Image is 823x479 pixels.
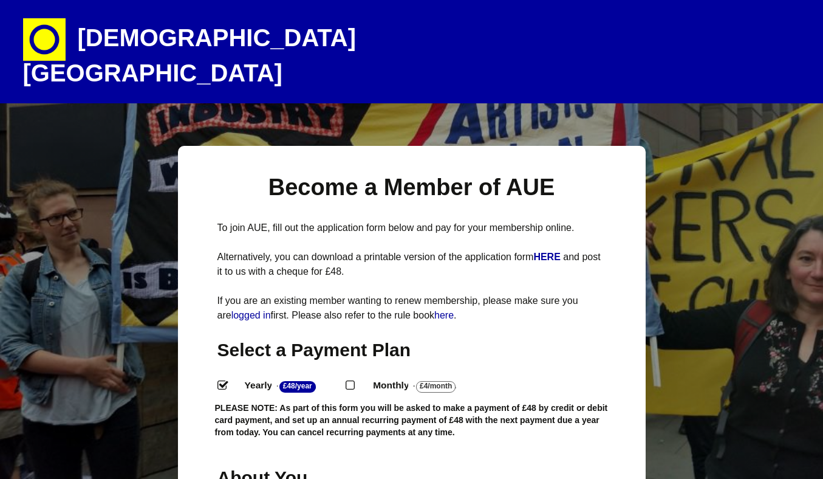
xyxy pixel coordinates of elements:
[217,173,606,202] h1: Become a Member of AUE
[217,250,606,279] p: Alternatively, you can download a printable version of the application form and post it to us wit...
[23,18,66,61] img: circle-e1448293145835.png
[533,252,563,262] a: HERE
[217,294,606,323] p: If you are an existing member wanting to renew membership, please make sure you are first. Please...
[416,381,456,393] strong: £4/Month
[533,252,560,262] strong: HERE
[279,381,316,393] strong: £48/Year
[234,377,346,395] label: Yearly - .
[217,340,411,360] span: Select a Payment Plan
[217,221,606,235] p: To join AUE, fill out the application form below and pay for your membership online.
[231,310,271,320] a: logged in
[434,310,454,320] a: here
[362,377,486,395] label: Monthly - .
